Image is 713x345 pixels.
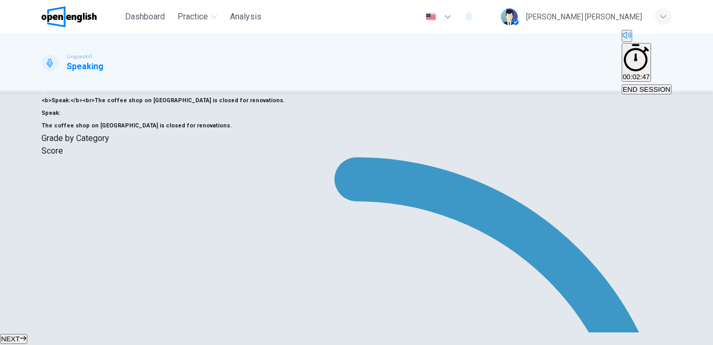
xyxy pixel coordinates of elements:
[121,7,169,26] button: Dashboard
[501,8,518,25] img: Profile picture
[67,60,103,73] h1: Speaking
[622,84,672,94] button: END SESSION
[1,335,20,343] span: NEXT
[622,43,672,83] div: Hide
[41,6,121,27] a: OpenEnglish logo
[230,10,261,23] span: Analysis
[41,6,97,27] img: OpenEnglish logo
[623,85,670,93] span: END SESSION
[623,73,650,81] span: 00:02:47
[41,97,285,104] span: <b>Speak:</b><br>The coffee shop on [GEOGRAPHIC_DATA] is closed for renovations.
[622,43,651,82] button: 00:02:47
[41,110,232,129] span: The coffee shop on [GEOGRAPHIC_DATA] is closed for renovations.
[226,7,266,26] button: Analysis
[41,146,63,156] span: Score
[41,132,672,145] p: Grade by Category
[125,10,165,23] span: Dashboard
[526,10,642,23] div: [PERSON_NAME] [PERSON_NAME]
[67,53,92,60] span: Linguaskill
[177,10,208,23] span: Practice
[424,13,437,21] img: en
[41,110,60,116] b: Speak:
[622,30,672,43] div: Mute
[173,7,222,26] button: Practice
